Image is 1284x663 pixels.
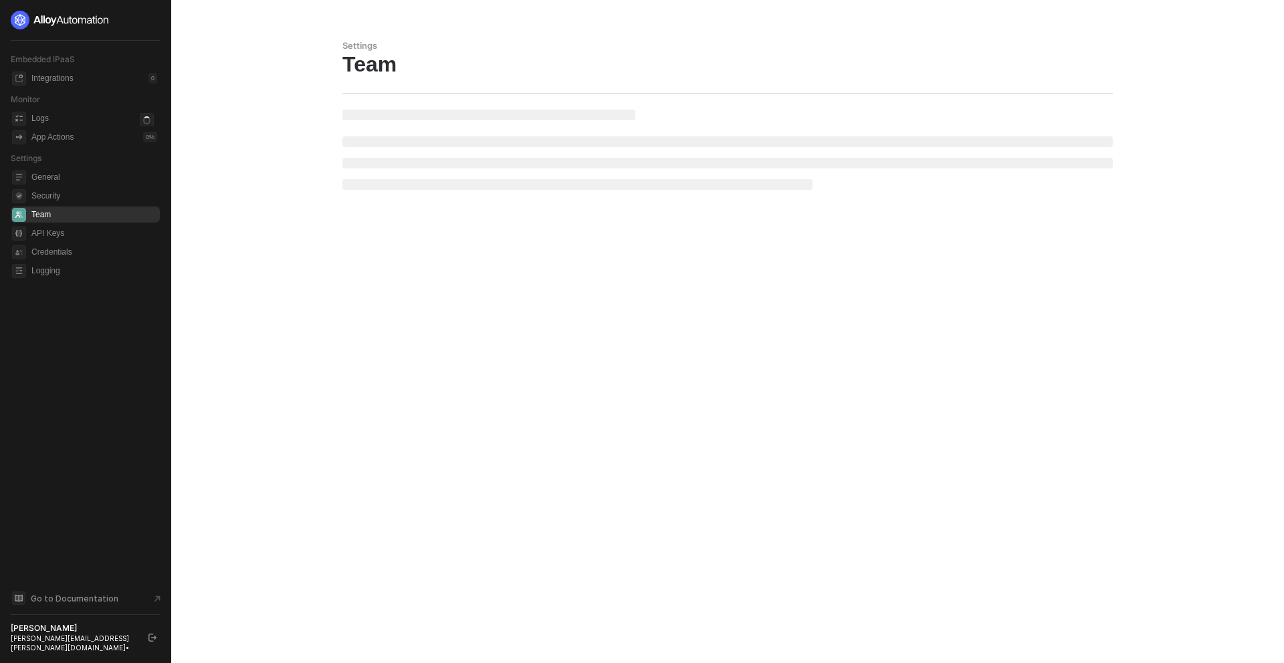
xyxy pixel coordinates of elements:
[31,244,157,260] span: Credentials
[31,132,74,143] div: App Actions
[31,169,157,185] span: General
[31,188,157,204] span: Security
[12,189,26,203] span: security
[12,208,26,222] span: team
[342,51,1113,77] div: Team
[31,113,49,124] div: Logs
[31,225,157,241] span: API Keys
[12,245,26,259] span: credentials
[12,130,26,144] span: icon-app-actions
[342,40,1113,51] div: Settings
[12,264,26,278] span: logging
[12,112,26,126] span: icon-logs
[11,11,160,29] a: logo
[11,11,110,29] img: logo
[140,113,154,127] span: icon-loader
[31,207,157,223] span: Team
[148,634,156,642] span: logout
[11,634,136,652] div: [PERSON_NAME][EMAIL_ADDRESS][PERSON_NAME][DOMAIN_NAME] •
[143,132,157,142] div: 0 %
[11,54,75,64] span: Embedded iPaaS
[12,591,25,605] span: documentation
[11,623,136,634] div: [PERSON_NAME]
[12,227,26,241] span: api-key
[31,73,74,84] div: Integrations
[11,590,160,606] a: Knowledge Base
[31,593,118,604] span: Go to Documentation
[11,153,41,163] span: Settings
[31,263,157,279] span: Logging
[12,170,26,184] span: general
[11,94,40,104] span: Monitor
[12,72,26,86] span: integrations
[148,73,157,84] div: 0
[150,592,164,606] span: document-arrow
